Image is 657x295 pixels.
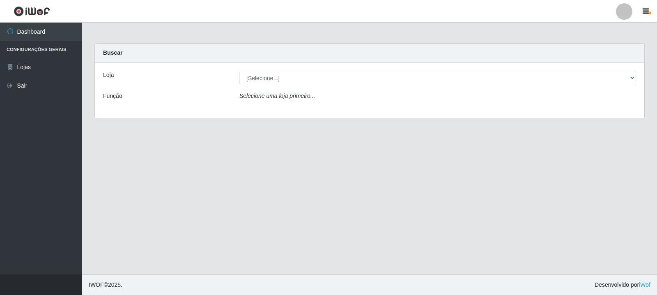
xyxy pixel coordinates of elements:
[595,281,650,289] span: Desenvolvido por
[89,281,104,288] span: IWOF
[239,93,315,99] i: Selecione uma loja primeiro...
[89,281,122,289] span: © 2025 .
[103,71,114,79] label: Loja
[639,281,650,288] a: iWof
[103,49,122,56] strong: Buscar
[14,6,50,16] img: CoreUI Logo
[103,92,122,100] label: Função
